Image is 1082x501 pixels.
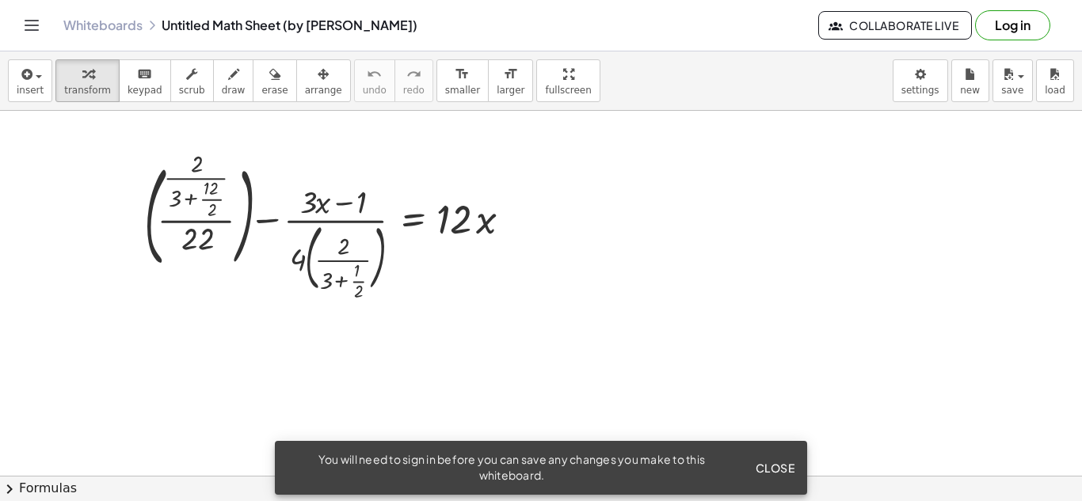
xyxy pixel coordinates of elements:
[951,59,989,102] button: new
[354,59,395,102] button: undoundo
[296,59,351,102] button: arrange
[363,85,387,96] span: undo
[213,59,254,102] button: draw
[367,65,382,84] i: undo
[63,17,143,33] a: Whiteboards
[832,18,958,32] span: Collaborate Live
[137,65,152,84] i: keyboard
[755,461,794,475] span: Close
[1036,59,1074,102] button: load
[545,85,591,96] span: fullscreen
[749,454,801,482] button: Close
[288,452,736,484] div: You will need to sign in before you can save any changes you make to this whiteboard.
[1045,85,1065,96] span: load
[253,59,296,102] button: erase
[436,59,489,102] button: format_sizesmaller
[128,85,162,96] span: keypad
[406,65,421,84] i: redo
[992,59,1033,102] button: save
[19,13,44,38] button: Toggle navigation
[536,59,600,102] button: fullscreen
[960,85,980,96] span: new
[901,85,939,96] span: settings
[403,85,425,96] span: redo
[893,59,948,102] button: settings
[394,59,433,102] button: redoredo
[170,59,214,102] button: scrub
[222,85,246,96] span: draw
[55,59,120,102] button: transform
[503,65,518,84] i: format_size
[8,59,52,102] button: insert
[17,85,44,96] span: insert
[488,59,533,102] button: format_sizelarger
[305,85,342,96] span: arrange
[119,59,171,102] button: keyboardkeypad
[64,85,111,96] span: transform
[818,11,972,40] button: Collaborate Live
[455,65,470,84] i: format_size
[975,10,1050,40] button: Log in
[497,85,524,96] span: larger
[445,85,480,96] span: smaller
[179,85,205,96] span: scrub
[1001,85,1023,96] span: save
[261,85,288,96] span: erase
